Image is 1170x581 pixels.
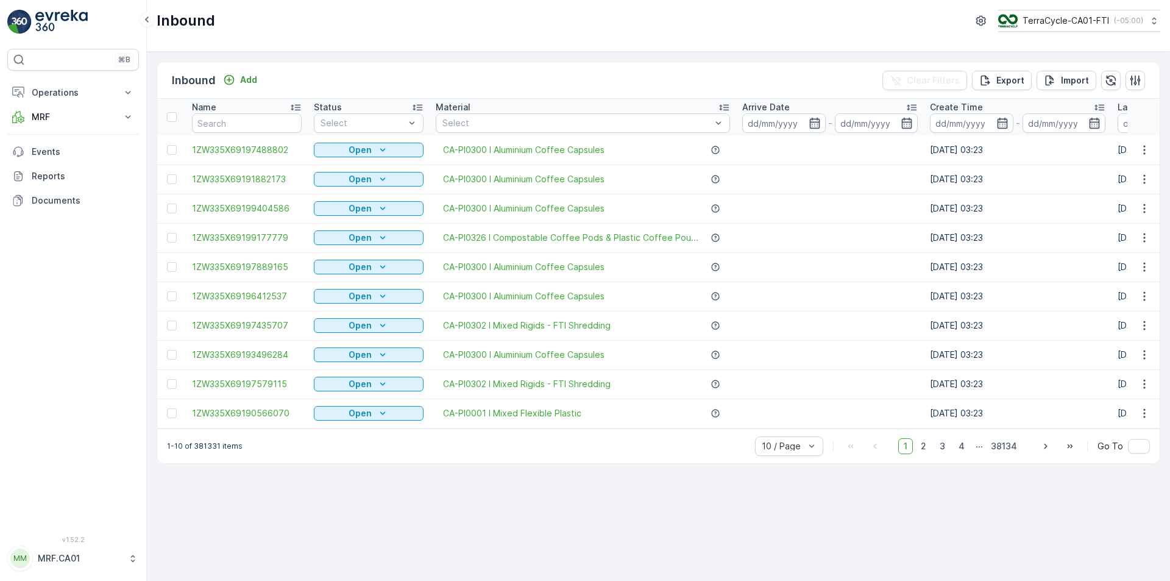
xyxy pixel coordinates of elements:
[443,261,604,273] a: CA-PI0300 I Aluminium Coffee Capsules
[218,73,262,87] button: Add
[32,194,134,207] p: Documents
[167,204,177,213] div: Toggle Row Selected
[314,289,424,304] button: Open
[998,10,1160,32] button: TerraCycle-CA01-FTI(-05:00)
[924,369,1111,399] td: [DATE] 03:23
[157,11,215,30] p: Inbound
[930,113,1013,133] input: dd/mm/yyyy
[167,262,177,272] div: Toggle Row Selected
[998,14,1018,27] img: TC_BVHiTW6.png
[924,135,1111,165] td: [DATE] 03:23
[321,117,405,129] p: Select
[349,261,372,273] p: Open
[38,552,122,565] p: MRF.CA01
[192,261,302,273] span: 1ZW335X69197889165
[1016,116,1020,130] p: -
[443,232,698,244] a: CA-PI0326 I Compostable Coffee Pods & Plastic Coffee Pou...
[32,170,134,182] p: Reports
[443,144,604,156] a: CA-PI0300 I Aluminium Coffee Capsules
[907,74,960,87] p: Clear Filters
[167,145,177,155] div: Toggle Row Selected
[349,202,372,215] p: Open
[167,350,177,360] div: Toggle Row Selected
[314,260,424,274] button: Open
[314,318,424,333] button: Open
[192,202,302,215] a: 1ZW335X69199404586
[167,408,177,418] div: Toggle Row Selected
[7,10,32,34] img: logo
[167,321,177,330] div: Toggle Row Selected
[167,441,243,451] p: 1-10 of 381331 items
[32,111,115,123] p: MRF
[924,252,1111,282] td: [DATE] 03:23
[314,101,342,113] p: Status
[10,549,30,568] div: MM
[7,80,139,105] button: Operations
[7,140,139,164] a: Events
[436,101,470,113] p: Material
[118,55,130,65] p: ⌘B
[442,117,711,129] p: Select
[7,546,139,571] button: MMMRF.CA01
[192,113,302,133] input: Search
[443,290,604,302] a: CA-PI0300 I Aluminium Coffee Capsules
[240,74,257,86] p: Add
[835,113,918,133] input: dd/mm/yyyy
[349,290,372,302] p: Open
[192,319,302,332] a: 1ZW335X69197435707
[167,233,177,243] div: Toggle Row Selected
[192,378,302,390] a: 1ZW335X69197579115
[314,143,424,157] button: Open
[934,438,951,454] span: 3
[192,173,302,185] a: 1ZW335X69191882173
[996,74,1024,87] p: Export
[898,438,913,454] span: 1
[32,87,115,99] p: Operations
[192,407,302,419] a: 1ZW335X69190566070
[314,377,424,391] button: Open
[32,146,134,158] p: Events
[443,202,604,215] a: CA-PI0300 I Aluminium Coffee Capsules
[349,378,372,390] p: Open
[349,173,372,185] p: Open
[192,101,216,113] p: Name
[192,232,302,244] a: 1ZW335X69199177779
[349,232,372,244] p: Open
[314,201,424,216] button: Open
[314,230,424,245] button: Open
[976,438,983,454] p: ...
[349,407,372,419] p: Open
[742,113,826,133] input: dd/mm/yyyy
[1037,71,1096,90] button: Import
[924,340,1111,369] td: [DATE] 03:23
[742,101,790,113] p: Arrive Date
[443,319,611,332] a: CA-PI0302 I Mixed Rigids - FTI Shredding
[443,378,611,390] span: CA-PI0302 I Mixed Rigids - FTI Shredding
[828,116,832,130] p: -
[192,290,302,302] a: 1ZW335X69196412537
[1061,74,1089,87] p: Import
[443,173,604,185] a: CA-PI0300 I Aluminium Coffee Capsules
[915,438,932,454] span: 2
[35,10,88,34] img: logo_light-DOdMpM7g.png
[924,165,1111,194] td: [DATE] 03:23
[930,101,983,113] p: Create Time
[972,71,1032,90] button: Export
[192,144,302,156] a: 1ZW335X69197488802
[172,72,216,89] p: Inbound
[882,71,967,90] button: Clear Filters
[192,349,302,361] a: 1ZW335X69193496284
[924,399,1111,428] td: [DATE] 03:23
